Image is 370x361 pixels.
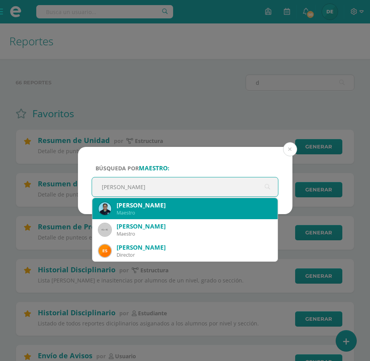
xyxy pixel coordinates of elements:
div: Maestro [117,231,272,237]
input: ej. Nicholas Alekzander, etc. [92,177,278,197]
strong: maestro: [139,164,169,172]
img: 12c5d93ae23a9266327d92c634ddc9ea.png [99,245,111,257]
div: [PERSON_NAME] [117,201,272,209]
div: Director [117,252,272,258]
img: 45x45 [99,223,111,236]
div: [PERSON_NAME] [117,222,272,231]
span: Búsqueda por [96,164,169,172]
button: Close (Esc) [283,142,297,156]
img: 184c7fb42b6969cef0dbd54cdc089abb.png [99,202,111,215]
div: [PERSON_NAME] [117,243,272,252]
div: Maestro [117,209,272,216]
